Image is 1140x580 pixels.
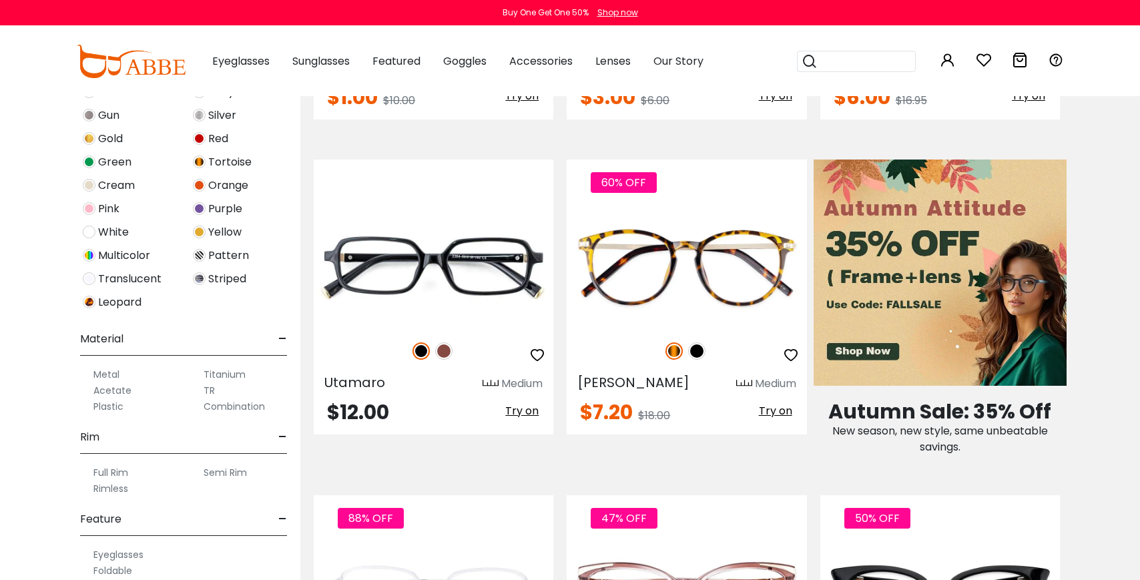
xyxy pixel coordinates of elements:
img: Orange [193,179,206,192]
span: - [278,503,287,535]
span: 50% OFF [844,508,910,529]
span: Silver [208,107,236,123]
img: Purple [193,202,206,215]
label: Eyeglasses [93,547,144,563]
span: Translucent [98,271,162,287]
img: Gold [83,132,95,145]
img: Yellow [193,226,206,238]
img: Pattern [193,249,206,262]
img: Translucent [83,272,95,285]
label: Full Rim [93,465,128,481]
span: $12.00 [327,398,389,426]
span: Red [208,131,228,147]
span: Autumn Sale: 35% Off [828,397,1051,426]
button: Try on [755,402,796,420]
span: Goggles [443,53,487,69]
span: $1.00 [327,83,378,111]
div: Medium [755,376,796,392]
span: 47% OFF [591,508,657,529]
span: Accessories [509,53,573,69]
label: Plastic [93,398,123,414]
span: Featured [372,53,420,69]
span: $10.00 [383,93,415,108]
img: Brown [435,342,453,360]
label: Foldable [93,563,132,579]
img: size ruler [736,379,752,389]
span: Try on [505,403,539,418]
label: Rimless [93,481,128,497]
img: Leopard [83,296,95,308]
span: Multicolor [98,248,150,264]
div: Medium [501,376,543,392]
span: 60% OFF [591,172,657,193]
img: Tortoise [665,342,683,360]
span: $6.00 [834,83,890,111]
span: - [278,323,287,355]
div: Shop now [597,7,638,19]
img: Tortoise [193,156,206,168]
span: Purple [208,201,242,217]
span: - [278,421,287,453]
img: Cream [83,179,95,192]
span: Our Story [653,53,703,69]
img: Pink [83,202,95,215]
span: Feature [80,503,121,535]
img: Silver [193,109,206,121]
span: Utamaro [324,373,385,392]
img: abbeglasses.com [76,45,186,78]
span: Rim [80,421,99,453]
a: Shop now [591,7,638,18]
label: Acetate [93,382,131,398]
img: Black Utamaro - TR ,Universal Bridge Fit [314,208,553,328]
div: Buy One Get One 50% [503,7,589,19]
span: Tortoise [208,154,252,170]
span: Try on [759,403,792,418]
span: New season, new style, same unbeatable savings. [832,423,1048,455]
img: Tortoise Callie - Combination ,Universal Bridge Fit [567,208,806,328]
span: Eyeglasses [212,53,270,69]
span: 88% OFF [338,508,404,529]
span: Pink [98,201,119,217]
span: Leopard [98,294,141,310]
button: Try on [1008,87,1049,105]
span: White [98,224,129,240]
span: Gun [98,107,119,123]
img: Green [83,156,95,168]
img: Striped [193,272,206,285]
button: Try on [501,402,543,420]
span: Striped [208,271,246,287]
img: Gun [83,109,95,121]
span: $7.20 [580,398,633,426]
span: Green [98,154,131,170]
button: Try on [501,87,543,105]
img: Black [688,342,705,360]
label: Semi Rim [204,465,247,481]
span: Cream [98,178,135,194]
span: Lenses [595,53,631,69]
img: size ruler [483,379,499,389]
button: Try on [755,87,796,105]
span: [PERSON_NAME] [577,373,689,392]
img: Multicolor [83,249,95,262]
span: Pattern [208,248,249,264]
span: Orange [208,178,248,194]
label: Metal [93,366,119,382]
img: Black [412,342,430,360]
span: Material [80,323,123,355]
label: TR [204,382,215,398]
img: Red [193,132,206,145]
span: $3.00 [580,83,635,111]
span: $6.00 [641,93,669,108]
label: Combination [204,398,265,414]
span: Gold [98,131,123,147]
span: Sunglasses [292,53,350,69]
label: Titanium [204,366,246,382]
img: Autumn Attitude Sale [814,160,1067,386]
span: Yellow [208,224,242,240]
span: $18.00 [638,408,670,423]
img: White [83,226,95,238]
span: $16.95 [896,93,927,108]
